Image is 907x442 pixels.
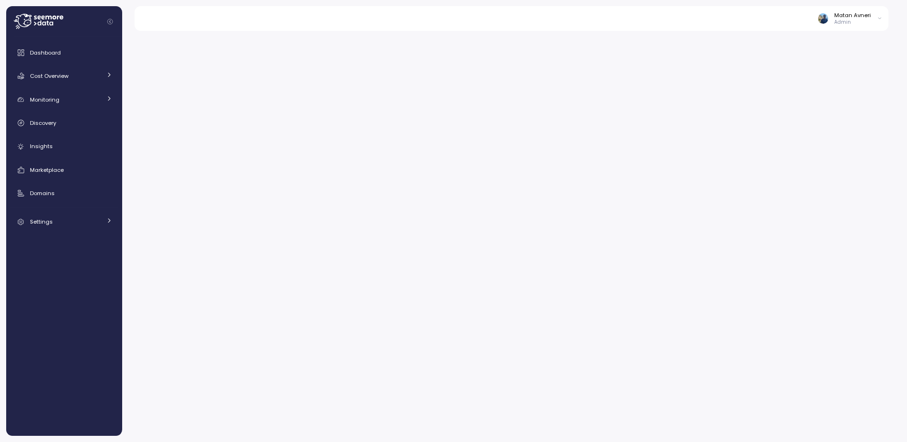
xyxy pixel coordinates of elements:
[10,43,118,62] a: Dashboard
[10,137,118,156] a: Insights
[834,19,871,26] p: Admin
[30,119,56,127] span: Discovery
[10,212,118,231] a: Settings
[10,66,118,85] a: Cost Overview
[10,160,118,179] a: Marketplace
[834,11,871,19] div: Matan Avneri
[30,218,53,226] span: Settings
[30,166,64,174] span: Marketplace
[10,184,118,203] a: Domains
[30,96,59,103] span: Monitoring
[30,142,53,150] span: Insights
[104,18,116,25] button: Collapse navigation
[10,90,118,109] a: Monitoring
[30,49,61,56] span: Dashboard
[30,189,55,197] span: Domains
[10,113,118,132] a: Discovery
[818,13,828,23] img: ALV-UjUVxIkeIaRoomKGeHin0OSlZMlOuLYi_qlTowhtg4pG4IPCcG2zkZ75LSJJS4YDlcFxR30P8nSqfQHZpeaib8l751w4o...
[30,72,68,80] span: Cost Overview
